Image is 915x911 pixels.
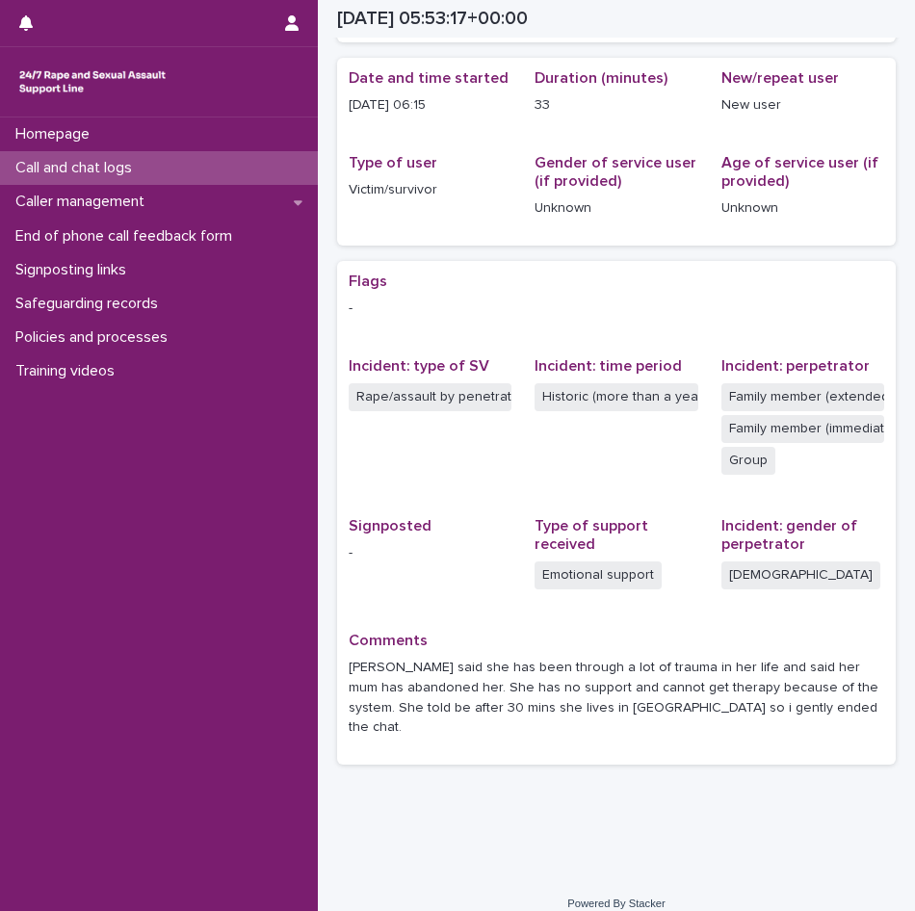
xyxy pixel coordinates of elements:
[721,518,857,552] span: Incident: gender of perpetrator
[567,898,665,909] a: Powered By Stacker
[349,299,884,319] p: -
[721,70,839,86] span: New/repeat user
[721,155,878,189] span: Age of service user (if provided)
[535,70,667,86] span: Duration (minutes)
[8,193,160,211] p: Caller management
[349,358,489,374] span: Incident: type of SV
[535,198,697,219] p: Unknown
[8,227,248,246] p: End of phone call feedback form
[721,383,884,411] span: Family member (extended)
[349,95,511,116] p: [DATE] 06:15
[535,561,662,589] span: Emotional support
[8,295,173,313] p: Safeguarding records
[349,180,511,200] p: Victim/survivor
[337,8,528,30] h2: [DATE] 05:53:17+00:00
[349,543,511,563] p: -
[721,415,884,443] span: Family member (immediate)
[349,70,509,86] span: Date and time started
[721,447,775,475] span: Group
[349,633,428,648] span: Comments
[535,95,697,116] p: 33
[8,261,142,279] p: Signposting links
[535,518,648,552] span: Type of support received
[8,125,105,143] p: Homepage
[349,658,884,738] p: [PERSON_NAME] said she has been through a lot of trauma in her life and said her mum has abandone...
[349,155,437,170] span: Type of user
[349,273,387,289] span: Flags
[535,383,697,411] span: Historic (more than a year ago)
[721,358,870,374] span: Incident: perpetrator
[8,362,130,380] p: Training videos
[721,561,880,589] span: [DEMOGRAPHIC_DATA]
[349,383,511,411] span: Rape/assault by penetration
[535,155,696,189] span: Gender of service user (if provided)
[8,159,147,177] p: Call and chat logs
[8,328,183,347] p: Policies and processes
[721,198,884,219] p: Unknown
[721,95,884,116] p: New user
[535,358,682,374] span: Incident: time period
[349,518,431,534] span: Signposted
[15,63,170,101] img: rhQMoQhaT3yELyF149Cw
